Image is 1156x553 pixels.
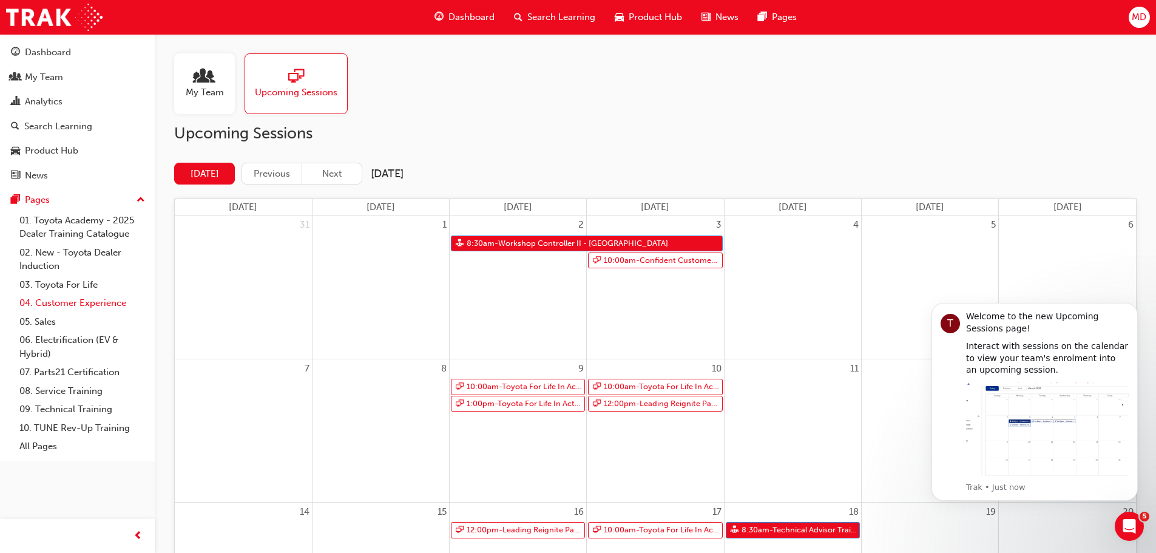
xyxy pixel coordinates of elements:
td: September 11, 2025 [724,359,861,502]
a: September 10, 2025 [709,359,724,378]
span: sessionType_ONLINE_URL-icon [593,379,601,395]
span: sessionType_ONLINE_URL-icon [456,379,464,395]
iframe: Intercom live chat [1115,512,1144,541]
td: September 2, 2025 [450,215,587,359]
a: September 7, 2025 [302,359,312,378]
span: [DATE] [916,202,944,212]
a: September 16, 2025 [572,503,586,521]
span: 5 [1140,512,1149,521]
a: news-iconNews [692,5,748,30]
a: Monday [364,199,397,215]
span: search-icon [514,10,522,25]
a: 07. Parts21 Certification [15,363,150,382]
a: 01. Toyota Academy - 2025 Dealer Training Catalogue [15,211,150,243]
span: news-icon [11,171,20,182]
span: [DATE] [367,202,395,212]
a: My Team [174,53,245,114]
a: All Pages [15,437,150,456]
span: pages-icon [11,195,20,206]
span: chart-icon [11,97,20,107]
td: September 3, 2025 [587,215,724,359]
a: Analytics [5,90,150,113]
span: My Team [186,86,224,100]
span: sessionType_FACE_TO_FACE-icon [731,523,739,538]
a: Product Hub [5,140,150,162]
a: 06. Electrification (EV & Hybrid) [15,331,150,363]
span: pages-icon [758,10,767,25]
a: My Team [5,66,150,89]
span: sessionType_ONLINE_URL-icon [456,396,464,412]
button: MD [1129,7,1150,28]
td: September 5, 2025 [861,215,998,359]
span: [DATE] [504,202,532,212]
a: September 17, 2025 [710,503,724,521]
span: sessionType_ONLINE_URL-icon [593,253,601,268]
a: Friday [913,199,947,215]
a: Saturday [1051,199,1084,215]
button: Previous [242,163,302,185]
button: Pages [5,189,150,211]
span: Pages [772,10,797,24]
button: [DATE] [174,163,235,185]
a: September 6, 2025 [1126,215,1136,234]
a: 05. Sales [15,313,150,331]
div: Search Learning [24,120,92,134]
a: Wednesday [638,199,672,215]
h2: [DATE] [371,167,404,181]
span: 8:30am - Workshop Controller II - [GEOGRAPHIC_DATA] [466,236,669,251]
button: DashboardMy TeamAnalyticsSearch LearningProduct HubNews [5,39,150,189]
td: September 7, 2025 [175,359,312,502]
a: News [5,165,150,187]
a: pages-iconPages [748,5,806,30]
span: [DATE] [641,202,669,212]
a: September 9, 2025 [576,359,586,378]
span: 10:00am - Toyota For Life In Action - Virtual Classroom [603,379,720,395]
span: car-icon [615,10,624,25]
td: September 10, 2025 [587,359,724,502]
span: sessionType_ONLINE_URL-icon [593,523,601,538]
span: prev-icon [134,529,143,544]
a: September 8, 2025 [439,359,449,378]
td: September 9, 2025 [450,359,587,502]
span: guage-icon [11,47,20,58]
span: 12:00pm - Leading Reignite Part 2 - Virtual Classroom [603,396,720,412]
a: Trak [6,4,103,31]
div: Analytics [25,95,63,109]
td: September 1, 2025 [312,215,449,359]
a: Dashboard [5,41,150,64]
a: September 3, 2025 [714,215,724,234]
span: Search Learning [527,10,595,24]
a: search-iconSearch Learning [504,5,605,30]
span: Product Hub [629,10,682,24]
a: September 18, 2025 [847,503,861,521]
span: News [715,10,739,24]
a: Search Learning [5,115,150,138]
span: 10:00am - Toyota For Life In Action - Virtual Classroom [603,523,720,538]
a: Sunday [226,199,260,215]
a: September 2, 2025 [576,215,586,234]
a: Thursday [776,199,810,215]
span: up-icon [137,192,145,208]
a: September 5, 2025 [989,215,998,234]
span: Upcoming Sessions [255,86,337,100]
a: 10. TUNE Rev-Up Training [15,419,150,438]
span: [DATE] [229,202,257,212]
a: September 4, 2025 [851,215,861,234]
a: September 15, 2025 [435,503,449,521]
span: people-icon [11,72,20,83]
a: 09. Technical Training [15,400,150,419]
iframe: Intercom notifications message [913,285,1156,520]
span: 1:00pm - Toyota For Life In Action - Virtual Classroom [466,396,583,412]
a: 03. Toyota For Life [15,276,150,294]
div: News [25,169,48,183]
button: Next [302,163,362,185]
a: September 14, 2025 [297,503,312,521]
span: car-icon [11,146,20,157]
span: [DATE] [779,202,807,212]
div: Pages [25,193,50,207]
span: MD [1132,10,1146,24]
span: search-icon [11,121,19,132]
